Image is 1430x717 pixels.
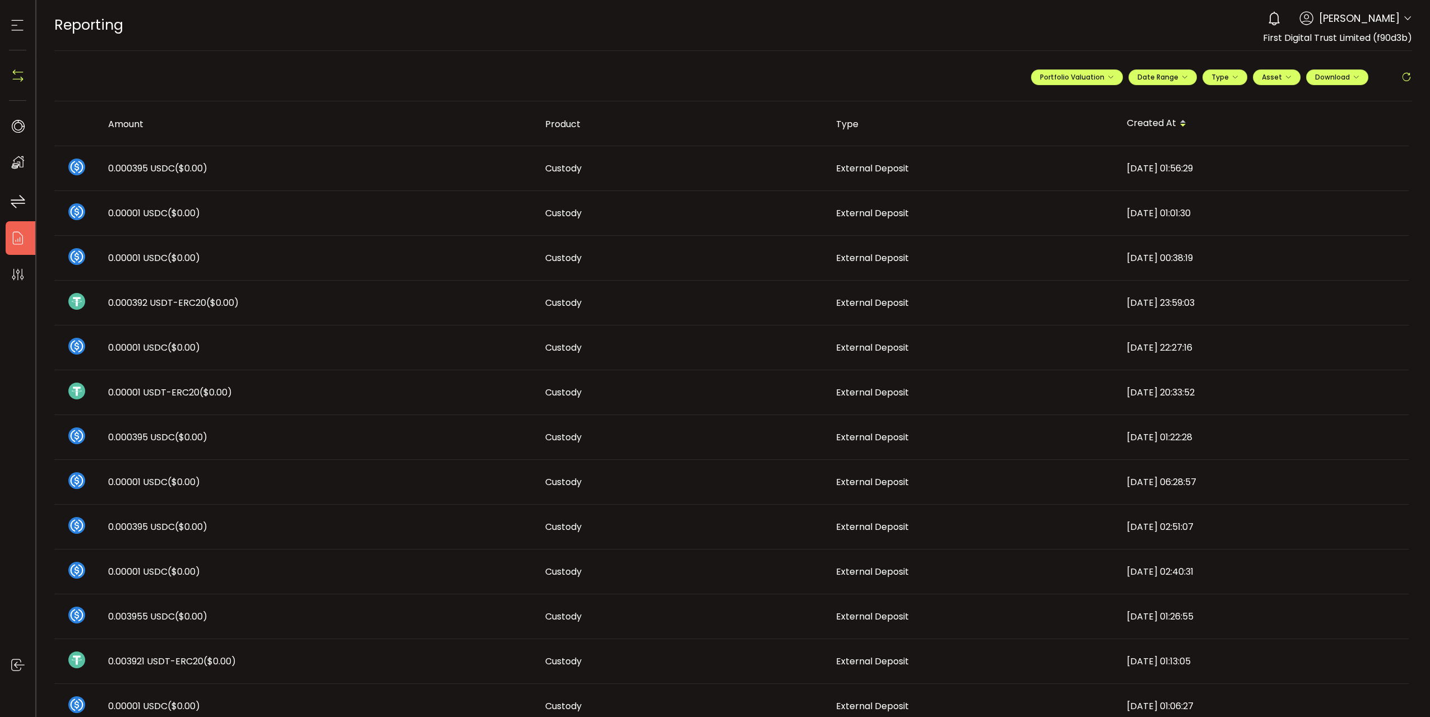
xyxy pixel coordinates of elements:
span: External Deposit [836,520,909,533]
div: Type [827,118,1118,131]
span: Custody [545,431,582,444]
span: External Deposit [836,341,909,354]
span: Date Range [1137,72,1188,82]
div: [DATE] 01:01:30 [1118,207,1409,220]
span: Custody [545,386,582,399]
button: Asset [1253,69,1301,85]
span: Custody [545,565,582,578]
span: ($0.00) [206,296,239,309]
div: [DATE] 01:56:29 [1118,162,1409,175]
span: ($0.00) [203,655,236,668]
span: 0.000395 USDC [108,431,207,444]
div: [DATE] 06:28:57 [1118,476,1409,488]
span: Custody [545,207,582,220]
span: ($0.00) [199,386,232,399]
span: 0.00001 USDC [108,341,200,354]
span: External Deposit [836,386,909,399]
span: ($0.00) [175,431,207,444]
span: External Deposit [836,431,909,444]
div: Created At [1118,114,1409,133]
img: usdc_portfolio.svg [68,248,85,265]
span: Custody [545,341,582,354]
img: usdc_portfolio.svg [68,159,85,175]
span: External Deposit [836,655,909,668]
span: Custody [545,520,582,533]
img: usdt_portfolio.svg [68,383,85,399]
span: 0.00001 USDT-ERC20 [108,386,232,399]
div: [DATE] 02:40:31 [1118,565,1409,578]
div: [DATE] 01:06:27 [1118,700,1409,713]
div: [DATE] 02:51:07 [1118,520,1409,533]
img: usdc_portfolio.svg [68,472,85,489]
span: Reporting [54,15,123,35]
img: usdc_portfolio.svg [68,562,85,579]
button: Download [1306,69,1368,85]
div: [DATE] 22:27:16 [1118,341,1409,354]
span: 0.00001 USDC [108,565,200,578]
span: Custody [545,655,582,668]
span: 0.00001 USDC [108,252,200,264]
div: [DATE] 01:22:28 [1118,431,1409,444]
span: Custody [545,476,582,488]
span: 0.003955 USDC [108,610,207,623]
span: First Digital Trust Limited (f90d3b) [1263,31,1412,44]
img: usdc_portfolio.svg [68,607,85,623]
img: N4P5cjLOiQAAAABJRU5ErkJggg== [10,67,26,84]
span: [PERSON_NAME] [1319,11,1400,26]
img: usdt_portfolio.svg [68,293,85,310]
div: [DATE] 01:26:55 [1118,610,1409,623]
div: Amount [99,118,536,131]
div: [DATE] 00:38:19 [1118,252,1409,264]
span: External Deposit [836,610,909,623]
span: ($0.00) [168,341,200,354]
span: 0.003921 USDT-ERC20 [108,655,236,668]
iframe: Chat Widget [1299,596,1430,717]
span: Custody [545,296,582,309]
span: Type [1211,72,1238,82]
span: ($0.00) [168,476,200,488]
img: usdt_portfolio.svg [68,651,85,668]
button: Portfolio Valuation [1031,69,1123,85]
div: [DATE] 01:13:05 [1118,655,1409,668]
img: usdc_portfolio.svg [68,427,85,444]
img: usdc_portfolio.svg [68,338,85,355]
span: 0.00001 USDC [108,700,200,713]
span: 0.00001 USDC [108,476,200,488]
span: 0.00001 USDC [108,207,200,220]
span: 0.000395 USDC [108,162,207,175]
button: Type [1202,69,1247,85]
span: 0.000395 USDC [108,520,207,533]
span: Custody [545,700,582,713]
span: Asset [1262,72,1282,82]
span: ($0.00) [168,207,200,220]
span: 0.000392 USDT-ERC20 [108,296,239,309]
span: External Deposit [836,252,909,264]
img: usdc_portfolio.svg [68,696,85,713]
span: Custody [545,162,582,175]
div: [DATE] 23:59:03 [1118,296,1409,309]
span: External Deposit [836,565,909,578]
span: ($0.00) [175,162,207,175]
img: usdc_portfolio.svg [68,517,85,534]
span: Custody [545,610,582,623]
span: External Deposit [836,162,909,175]
button: Date Range [1129,69,1197,85]
span: ($0.00) [175,520,207,533]
span: Download [1315,72,1359,82]
span: ($0.00) [175,610,207,623]
span: External Deposit [836,296,909,309]
div: Product [536,118,827,131]
span: Custody [545,252,582,264]
span: Portfolio Valuation [1040,72,1114,82]
span: External Deposit [836,700,909,713]
span: External Deposit [836,476,909,488]
div: [DATE] 20:33:52 [1118,386,1409,399]
img: usdc_portfolio.svg [68,203,85,220]
span: ($0.00) [168,252,200,264]
span: ($0.00) [168,565,200,578]
span: External Deposit [836,207,909,220]
span: ($0.00) [168,700,200,713]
